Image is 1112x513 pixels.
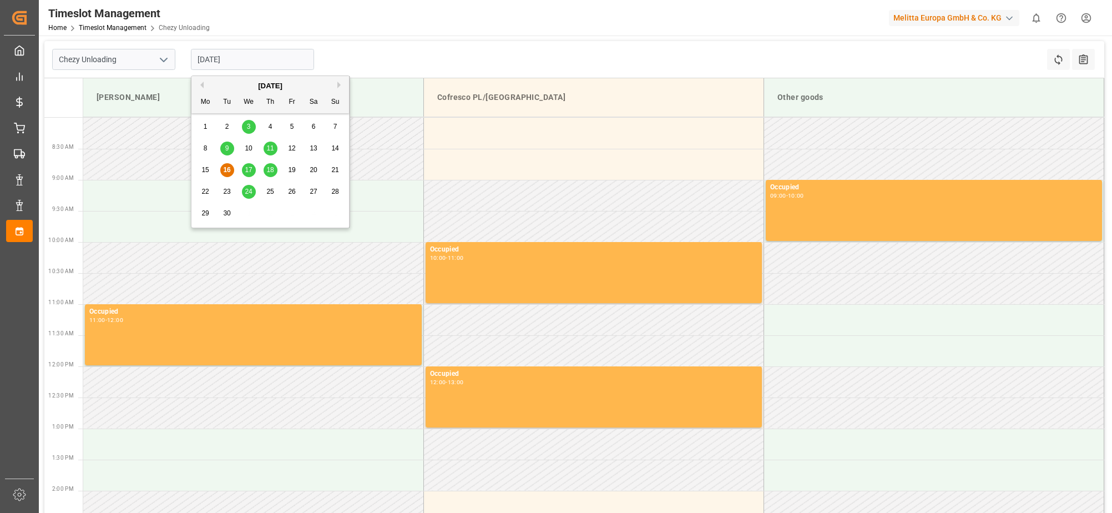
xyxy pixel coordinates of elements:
[307,120,321,134] div: Choose Saturday, September 6th, 2025
[199,185,213,199] div: Choose Monday, September 22nd, 2025
[1049,6,1074,31] button: Help Center
[446,255,447,260] div: -
[889,7,1024,28] button: Melitta Europa GmbH & Co. KG
[788,193,804,198] div: 10:00
[195,116,346,224] div: month 2025-09
[79,24,146,32] a: Timeslot Management
[52,486,74,492] span: 2:00 PM
[770,193,786,198] div: 09:00
[204,123,208,130] span: 1
[220,185,234,199] div: Choose Tuesday, September 23rd, 2025
[223,188,230,195] span: 23
[264,95,277,109] div: Th
[242,163,256,177] div: Choose Wednesday, September 17th, 2025
[266,144,274,152] span: 11
[310,166,317,174] span: 20
[285,163,299,177] div: Choose Friday, September 19th, 2025
[52,144,74,150] span: 8:30 AM
[220,163,234,177] div: Choose Tuesday, September 16th, 2025
[220,120,234,134] div: Choose Tuesday, September 2nd, 2025
[264,163,277,177] div: Choose Thursday, September 18th, 2025
[225,123,229,130] span: 2
[264,120,277,134] div: Choose Thursday, September 4th, 2025
[288,166,295,174] span: 19
[199,207,213,220] div: Choose Monday, September 29th, 2025
[773,87,1095,108] div: Other goods
[770,182,1098,193] div: Occupied
[285,142,299,155] div: Choose Friday, September 12th, 2025
[245,166,252,174] span: 17
[337,82,344,88] button: Next Month
[290,123,294,130] span: 5
[266,166,274,174] span: 18
[201,209,209,217] span: 29
[223,209,230,217] span: 30
[197,82,204,88] button: Previous Month
[433,87,755,108] div: Cofresco PL/[GEOGRAPHIC_DATA]
[199,142,213,155] div: Choose Monday, September 8th, 2025
[285,95,299,109] div: Fr
[285,120,299,134] div: Choose Friday, September 5th, 2025
[105,318,107,323] div: -
[242,95,256,109] div: We
[220,142,234,155] div: Choose Tuesday, September 9th, 2025
[307,185,321,199] div: Choose Saturday, September 27th, 2025
[191,49,314,70] input: DD-MM-YYYY
[89,318,105,323] div: 11:00
[430,255,446,260] div: 10:00
[310,144,317,152] span: 13
[328,163,342,177] div: Choose Sunday, September 21st, 2025
[52,424,74,430] span: 1:00 PM
[307,95,321,109] div: Sa
[191,81,349,92] div: [DATE]
[312,123,316,130] span: 6
[48,361,74,368] span: 12:00 PM
[48,299,74,305] span: 11:00 AM
[199,95,213,109] div: Mo
[307,142,321,155] div: Choose Saturday, September 13th, 2025
[331,166,338,174] span: 21
[48,237,74,243] span: 10:00 AM
[269,123,272,130] span: 4
[48,330,74,336] span: 11:30 AM
[331,188,338,195] span: 28
[155,51,171,68] button: open menu
[220,95,234,109] div: Tu
[430,369,757,380] div: Occupied
[48,393,74,399] span: 12:30 PM
[107,318,123,323] div: 12:00
[245,144,252,152] span: 10
[331,144,338,152] span: 14
[247,123,251,130] span: 3
[328,185,342,199] div: Choose Sunday, September 28th, 2025
[242,120,256,134] div: Choose Wednesday, September 3rd, 2025
[786,193,788,198] div: -
[446,380,447,385] div: -
[89,306,417,318] div: Occupied
[52,49,175,70] input: Type to search/select
[204,144,208,152] span: 8
[307,163,321,177] div: Choose Saturday, September 20th, 2025
[448,255,464,260] div: 11:00
[223,166,230,174] span: 16
[288,144,295,152] span: 12
[889,10,1019,26] div: Melitta Europa GmbH & Co. KG
[242,185,256,199] div: Choose Wednesday, September 24th, 2025
[288,188,295,195] span: 26
[52,206,74,212] span: 9:30 AM
[310,188,317,195] span: 27
[328,142,342,155] div: Choose Sunday, September 14th, 2025
[199,120,213,134] div: Choose Monday, September 1st, 2025
[264,185,277,199] div: Choose Thursday, September 25th, 2025
[285,185,299,199] div: Choose Friday, September 26th, 2025
[264,142,277,155] div: Choose Thursday, September 11th, 2025
[430,244,757,255] div: Occupied
[92,87,415,108] div: [PERSON_NAME]
[328,120,342,134] div: Choose Sunday, September 7th, 2025
[448,380,464,385] div: 13:00
[48,268,74,274] span: 10:30 AM
[52,455,74,461] span: 1:30 PM
[220,207,234,220] div: Choose Tuesday, September 30th, 2025
[199,163,213,177] div: Choose Monday, September 15th, 2025
[48,24,67,32] a: Home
